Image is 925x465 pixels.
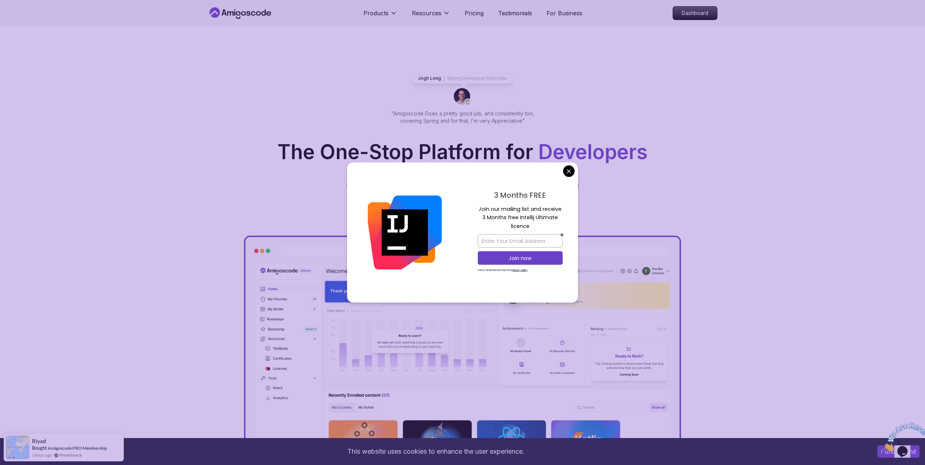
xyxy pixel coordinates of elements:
iframe: chat widget [880,419,925,454]
p: Jogh Long [418,75,441,81]
a: Pricing [465,9,484,17]
p: Resources [412,9,441,17]
a: Amigoscode PRO Membership [48,445,107,451]
button: Accept cookies [877,445,920,458]
img: Chat attention grabber [3,3,48,32]
button: Resources [412,9,450,23]
p: Dashboard [673,7,717,20]
a: For Business [547,9,582,17]
p: Spring Developer Advocate [447,75,507,81]
span: 1 [3,3,6,9]
p: Get unlimited access to coding , , and . Start your journey or level up your career with Amigosco... [340,171,585,191]
a: ProveSource [59,452,82,458]
span: riyad [32,438,46,444]
span: Developers [538,140,647,164]
span: 5 hours ago [32,452,52,458]
div: This website uses cookies to enhance the user experience. [5,444,866,460]
p: "Amigoscode Does a pretty good job, and consistently too, covering Spring and for that, I'm very ... [381,110,544,125]
button: Products [363,9,397,23]
img: josh long [454,88,471,106]
span: Bought [32,445,47,451]
p: Products [363,9,389,17]
a: Testimonials [498,9,532,17]
h1: The One-Stop Platform for [213,142,712,162]
img: provesource social proof notification image [6,436,29,459]
a: Dashboard [673,6,717,20]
